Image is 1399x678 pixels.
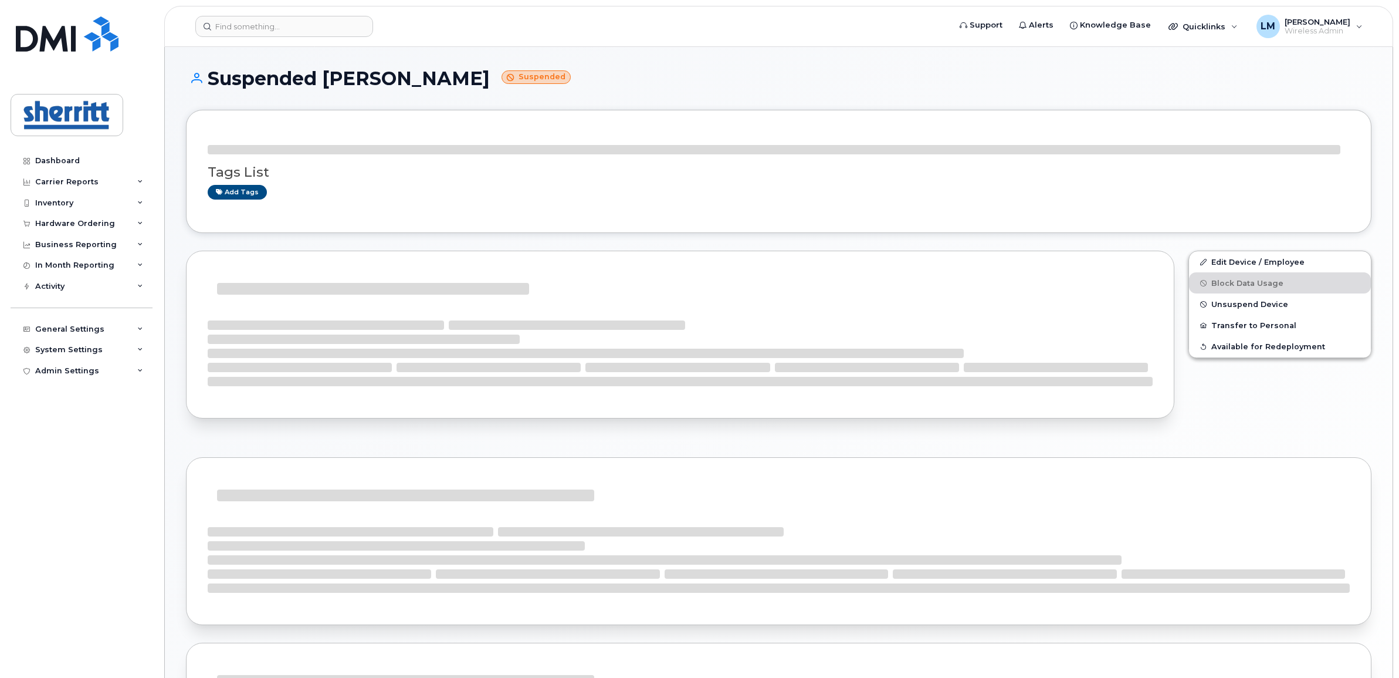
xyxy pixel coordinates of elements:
button: Available for Redeployment [1189,336,1371,357]
button: Unsuspend Device [1189,294,1371,315]
button: Transfer to Personal [1189,315,1371,336]
button: Block Data Usage [1189,272,1371,294]
a: Edit Device / Employee [1189,251,1371,272]
h1: Suspended [PERSON_NAME] [186,68,1371,89]
span: Available for Redeployment [1211,342,1325,351]
small: Suspended [502,70,571,84]
h3: Tags List [208,165,1350,180]
a: Add tags [208,185,267,200]
span: Unsuspend Device [1211,300,1288,309]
